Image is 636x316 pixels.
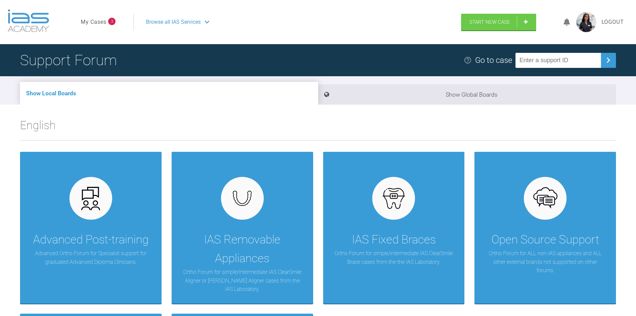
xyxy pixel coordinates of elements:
[182,268,303,294] p: Ortho Forum for simple/intermediate IAS ClearSmile Aligner or [PERSON_NAME] Aligner cases from th...
[474,152,616,304] a: Open Source SupportOrtho Forum for ALL non-IAS appliances and ALL other external brands not suppo...
[352,230,436,249] div: IAS Fixed Braces
[146,18,201,26] span: Browse all IAS Services
[484,249,606,275] p: Ortho Forum for ALL non-IAS appliances and ALL other external brands not supported on other forums.
[461,14,536,30] a: Start New Case
[172,152,313,304] a: IAS Removable AppliancesOrtho Forum for simple/intermediate IAS ClearSmile Aligner or [PERSON_NAM...
[81,18,107,26] a: My Cases
[30,249,152,266] p: Advanced Ortho Forum for Specialist support for graduated Advanced Diploma Clinicians.
[229,189,255,208] img: removables.927eaa4e.svg
[20,48,117,72] h1: Support Forum
[469,19,510,25] span: Start New Case
[33,230,149,249] div: Advanced Post-training
[515,53,601,68] input: Enter a support ID
[20,82,318,105] li: Show Local Boards
[475,54,512,67] div: Go to case
[323,152,465,304] a: IAS Fixed BracesOrtho Forum for simple/intermediate IAS ClearSmile Brace cases from the the IAS L...
[603,55,614,66] img: chevronRight.28bd32b0.svg
[464,56,472,64] img: help.e70b9f3d.svg
[333,249,455,266] p: Ortho Forum for simple/intermediate IAS ClearSmile Brace cases from the the IAS Laboratory.
[381,186,407,211] img: fixed.9f4e6236.svg
[20,116,616,140] h2: English
[533,186,558,211] img: opensource.6e495855.svg
[318,84,616,105] li: Show Global Boards
[78,186,103,211] img: advanced.73cea251.svg
[182,230,303,268] div: IAS Removable Appliances
[491,230,599,249] div: Open Source Support
[602,18,624,26] a: Logout
[108,18,116,25] span: 3
[8,9,49,32] img: logo-light.3e3ef733.png
[576,12,596,32] img: profile.png
[20,152,162,304] a: Advanced Post-trainingAdvanced Ortho Forum for Specialist support for graduated Advanced Diploma ...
